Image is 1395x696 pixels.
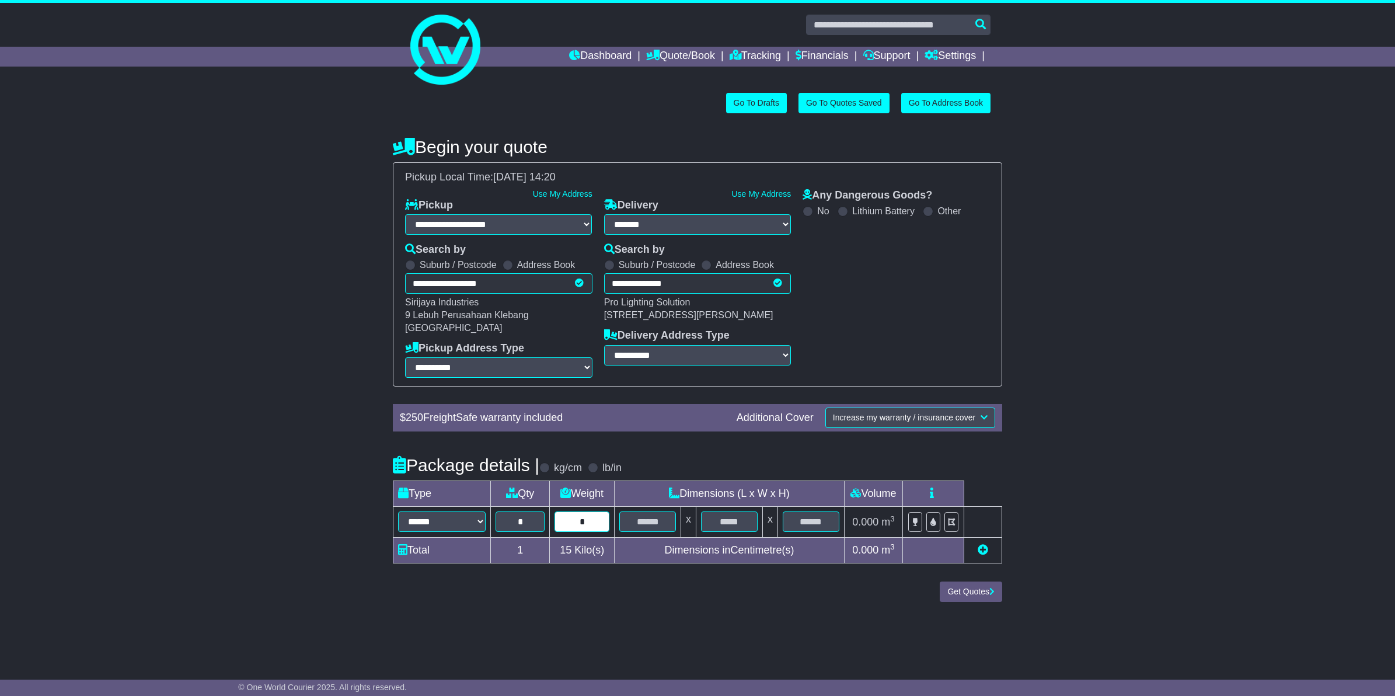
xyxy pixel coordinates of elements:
[493,171,556,183] span: [DATE] 14:20
[399,171,996,184] div: Pickup Local Time:
[762,507,777,537] td: x
[550,481,615,507] td: Weight
[881,544,895,556] span: m
[825,408,995,428] button: Increase my warranty / insurance cover
[844,481,902,507] td: Volume
[393,455,539,475] h4: Package details |
[405,323,503,333] span: [GEOGRAPHIC_DATA]
[852,516,878,528] span: 0.000
[420,259,497,270] label: Suburb / Postcode
[491,537,550,563] td: 1
[550,537,615,563] td: Kilo(s)
[405,243,466,256] label: Search by
[731,412,819,424] div: Additional Cover
[716,259,774,270] label: Address Book
[238,683,407,692] span: © One World Courier 2025. All rights reserved.
[615,481,845,507] td: Dimensions (L x W x H)
[604,243,665,256] label: Search by
[796,47,849,67] a: Financials
[393,537,491,563] td: Total
[881,516,895,528] span: m
[615,537,845,563] td: Dimensions in Centimetre(s)
[602,462,622,475] label: lb/in
[533,189,592,199] a: Use My Address
[730,47,781,67] a: Tracking
[604,310,773,320] span: [STREET_ADDRESS][PERSON_NAME]
[405,310,529,320] span: 9 Lebuh Perusahaan Klebang
[937,206,961,217] label: Other
[863,47,911,67] a: Support
[940,582,1002,602] button: Get Quotes
[604,199,658,212] label: Delivery
[554,462,582,475] label: kg/cm
[731,189,791,199] a: Use My Address
[890,542,895,551] sup: 3
[798,93,890,113] a: Go To Quotes Saved
[978,544,988,556] a: Add new item
[517,259,576,270] label: Address Book
[405,199,453,212] label: Pickup
[681,507,696,537] td: x
[890,514,895,523] sup: 3
[901,93,991,113] a: Go To Address Book
[405,297,479,307] span: Sirijaya Industries
[646,47,715,67] a: Quote/Book
[726,93,787,113] a: Go To Drafts
[394,412,731,424] div: $ FreightSafe warranty included
[833,413,975,422] span: Increase my warranty / insurance cover
[569,47,632,67] a: Dashboard
[405,342,524,355] label: Pickup Address Type
[803,189,932,202] label: Any Dangerous Goods?
[852,206,915,217] label: Lithium Battery
[393,481,491,507] td: Type
[491,481,550,507] td: Qty
[619,259,696,270] label: Suburb / Postcode
[604,297,690,307] span: Pro Lighting Solution
[817,206,829,217] label: No
[604,329,730,342] label: Delivery Address Type
[852,544,878,556] span: 0.000
[560,544,571,556] span: 15
[925,47,976,67] a: Settings
[406,412,423,423] span: 250
[393,137,1002,156] h4: Begin your quote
